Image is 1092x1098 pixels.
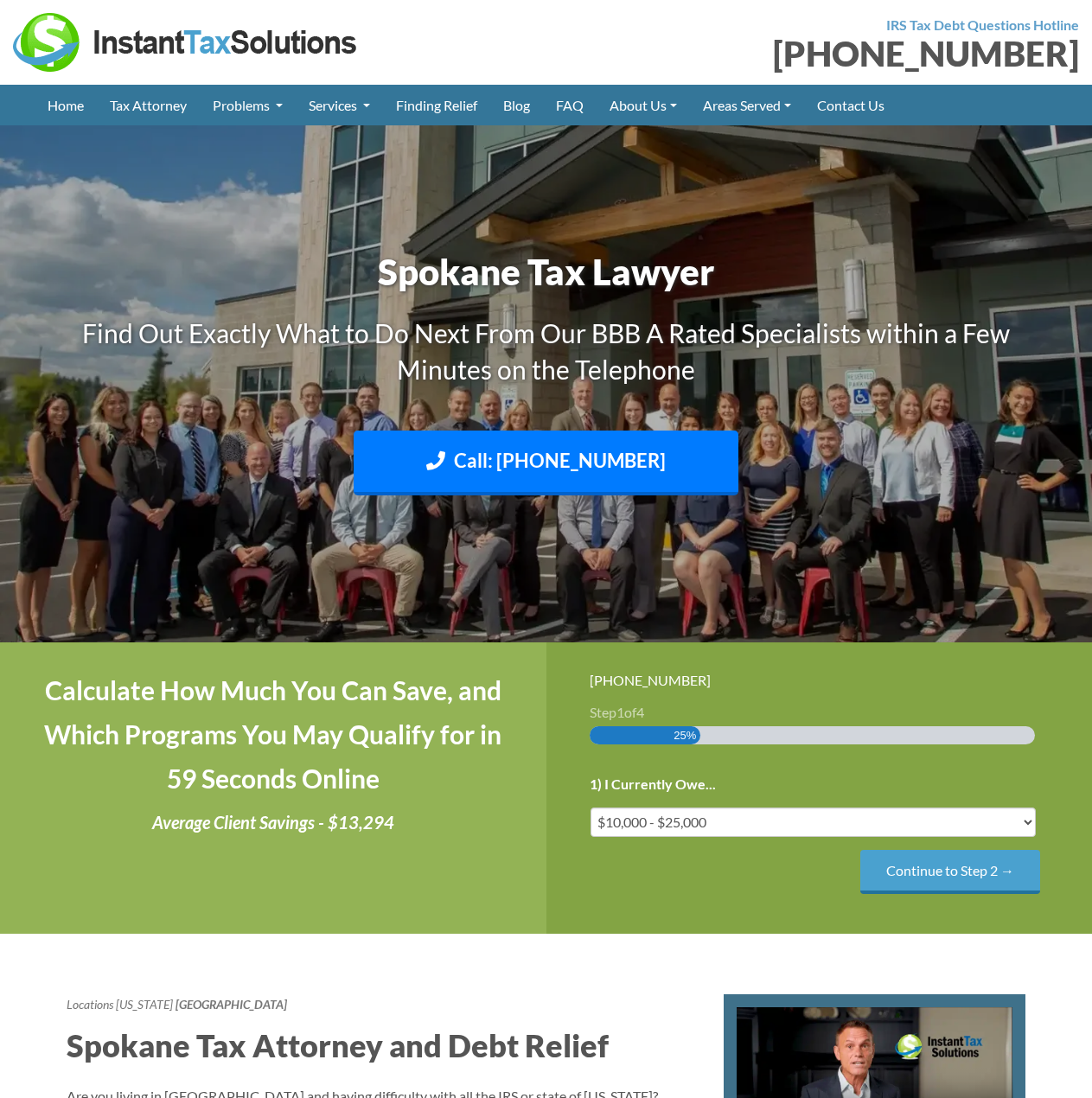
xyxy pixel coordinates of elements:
[176,997,287,1012] strong: [GEOGRAPHIC_DATA]
[43,668,503,801] h4: Calculate How Much You Can Save, and Which Programs You May Qualify for in 59 Seconds Online
[67,246,1026,297] h1: Spokane Tax Lawyer
[116,997,173,1012] a: [US_STATE]
[860,850,1040,894] input: Continue to Step 2 →
[67,1024,698,1067] h2: Spokane Tax Attorney and Debt Relief
[97,85,200,125] a: Tax Attorney
[200,85,296,125] a: Problems
[636,704,644,720] span: 4
[35,85,97,125] a: Home
[13,13,359,72] img: Instant Tax Solutions Logo
[383,85,490,125] a: Finding Relief
[597,85,690,125] a: About Us
[13,32,359,48] a: Instant Tax Solutions Logo
[559,36,1080,71] div: [PHONE_NUMBER]
[67,997,113,1012] a: Locations
[67,315,1026,387] h3: Find Out Exactly What to Do Next From Our BBB A Rated Specialists within a Few Minutes on the Tel...
[490,85,543,125] a: Blog
[543,85,597,125] a: FAQ
[590,668,1050,692] div: [PHONE_NUMBER]
[590,776,716,794] label: 1) I Currently Owe...
[296,85,383,125] a: Services
[674,726,696,744] span: 25%
[616,704,624,720] span: 1
[590,705,1050,719] h3: Step of
[354,431,738,495] a: Call: [PHONE_NUMBER]
[804,85,897,125] a: Contact Us
[886,16,1079,33] strong: IRS Tax Debt Questions Hotline
[690,85,804,125] a: Areas Served
[152,812,394,833] i: Average Client Savings - $13,294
